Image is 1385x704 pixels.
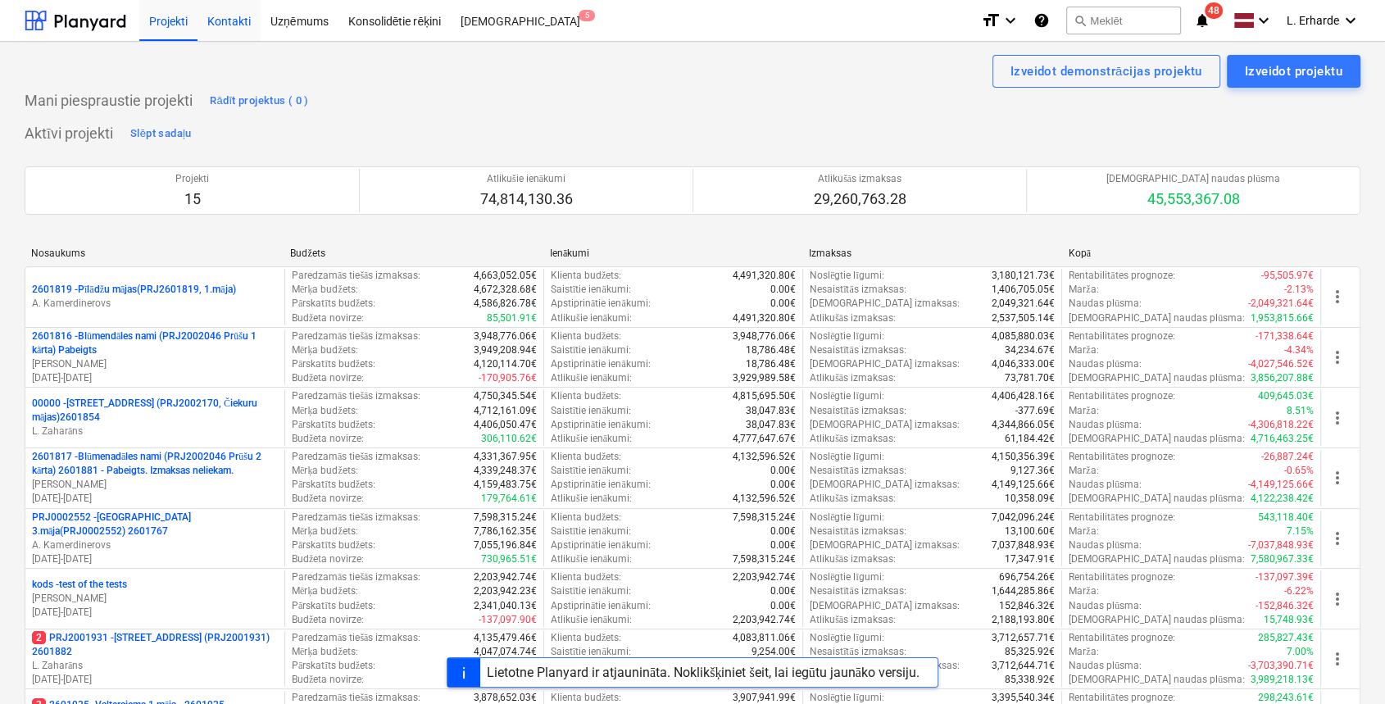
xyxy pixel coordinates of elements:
[733,631,796,645] p: 4,083,811.06€
[551,269,621,283] p: Klienta budžets :
[130,125,192,143] div: Slēpt sadaļu
[1069,511,1174,525] p: Rentabilitātes prognoze :
[1284,343,1314,357] p: -4.34%
[474,478,537,492] p: 4,159,483.75€
[1069,404,1098,418] p: Marža :
[1069,525,1098,538] p: Marža :
[992,55,1220,88] button: Izveidot demonstrācijas projektu
[814,172,906,186] p: Atlikušās izmaksas
[474,525,537,538] p: 7,786,162.35€
[810,478,960,492] p: [DEMOGRAPHIC_DATA] izmaksas :
[292,552,364,566] p: Budžeta novirze :
[1069,357,1142,371] p: Naudas plūsma :
[32,329,278,386] div: 2601816 -Blūmendāles nami (PRJ2002046 Prūšu 1 kārta) Pabeigts[PERSON_NAME][DATE]-[DATE]
[1264,613,1314,627] p: 15,748.93€
[32,552,278,566] p: [DATE] - [DATE]
[1328,287,1347,307] span: more_vert
[206,88,313,114] button: Rādīt projektus ( 0 )
[733,432,796,446] p: 4,777,647.67€
[1341,11,1360,30] i: keyboard_arrow_down
[1005,343,1055,357] p: 34,234.67€
[1258,511,1314,525] p: 543,118.40€
[474,538,537,552] p: 7,055,196.84€
[292,511,420,525] p: Paredzamās tiešās izmaksas :
[474,329,537,343] p: 3,948,776.06€
[1227,55,1360,88] button: Izveidot projektu
[292,538,375,552] p: Pārskatīts budžets :
[487,665,920,680] div: Lietotne Planyard ir atjaunināta. Noklikšķiniet šeit, lai iegūtu jaunāko versiju.
[32,606,278,620] p: [DATE] - [DATE]
[32,397,278,438] div: 00000 -[STREET_ADDRESS] (PRJ2002170, Čiekuru mājas)2601854L. Zaharāns
[1251,492,1314,506] p: 4,122,238.42€
[551,645,631,659] p: Saistītie ienākumi :
[551,552,632,566] p: Atlikušie ienākumi :
[551,404,631,418] p: Saistītie ienākumi :
[770,538,796,552] p: 0.00€
[992,389,1055,403] p: 4,406,428.16€
[1069,584,1098,598] p: Marža :
[1256,329,1314,343] p: -171,338.64€
[1069,343,1098,357] p: Marža :
[746,357,796,371] p: 18,786.48€
[770,283,796,297] p: 0.00€
[292,599,375,613] p: Pārskatīts budžets :
[1069,297,1142,311] p: Naudas plūsma :
[25,124,113,143] p: Aktīvi projekti
[1205,2,1223,19] span: 48
[992,631,1055,645] p: 3,712,657.71€
[474,631,537,645] p: 4,135,479.46€
[809,248,1055,259] div: Izmaksas
[480,189,573,209] p: 74,814,130.36
[292,418,375,432] p: Pārskatīts budžets :
[992,613,1055,627] p: 2,188,193.80€
[31,248,277,259] div: Nosaukums
[992,297,1055,311] p: 2,049,321.64€
[551,297,651,311] p: Apstiprinātie ienākumi :
[474,584,537,598] p: 2,203,942.23€
[992,538,1055,552] p: 7,037,848.93€
[992,478,1055,492] p: 4,149,125.66€
[1258,389,1314,403] p: 409,645.03€
[32,511,278,567] div: PRJ0002552 -[GEOGRAPHIC_DATA] 3.māja(PRJ0002552) 2601767A. Kamerdinerovs[DATE]-[DATE]
[999,570,1055,584] p: 696,754.26€
[752,645,796,659] p: 9,254.00€
[551,599,651,613] p: Apstiprinātie ienākumi :
[1328,347,1347,367] span: more_vert
[292,478,375,492] p: Pārskatīts budžets :
[1248,297,1314,311] p: -2,049,321.64€
[1069,311,1245,325] p: [DEMOGRAPHIC_DATA] naudas plūsma :
[292,389,420,403] p: Paredzamās tiešās izmaksas :
[1287,14,1339,27] span: L. Erharde
[551,329,621,343] p: Klienta budžets :
[474,645,537,659] p: 4,047,074.74€
[1284,584,1314,598] p: -6.22%
[474,357,537,371] p: 4,120,114.70€
[292,371,364,385] p: Budžeta novirze :
[551,450,621,464] p: Klienta budžets :
[1245,61,1342,82] div: Izveidot projektu
[733,311,796,325] p: 4,491,320.80€
[810,311,896,325] p: Atlikušās izmaksas :
[292,584,358,598] p: Mērķa budžets :
[1328,408,1347,428] span: more_vert
[474,269,537,283] p: 4,663,052.05€
[292,492,364,506] p: Budžeta novirze :
[32,283,278,311] div: 2601819 -Pīlādžu mājas(PRJ2601819, 1.māja)A. Kamerdinerovs
[1069,389,1174,403] p: Rentabilitātes prognoze :
[551,511,621,525] p: Klienta budžets :
[1005,552,1055,566] p: 17,347.91€
[479,613,537,627] p: -137,097.90€
[551,613,632,627] p: Atlikušie ienākumi :
[32,631,46,644] span: 2
[32,578,127,592] p: kods - test of the tests
[1284,464,1314,478] p: -0.65%
[770,297,796,311] p: 0.00€
[32,538,278,552] p: A. Kamerdinerovs
[814,189,906,209] p: 29,260,763.28
[810,645,906,659] p: Nesaistītās izmaksas :
[810,450,884,464] p: Noslēgtie līgumi :
[1194,11,1210,30] i: notifications
[746,404,796,418] p: 38,047.83€
[1005,525,1055,538] p: 13,100.60€
[810,631,884,645] p: Noslēgtie līgumi :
